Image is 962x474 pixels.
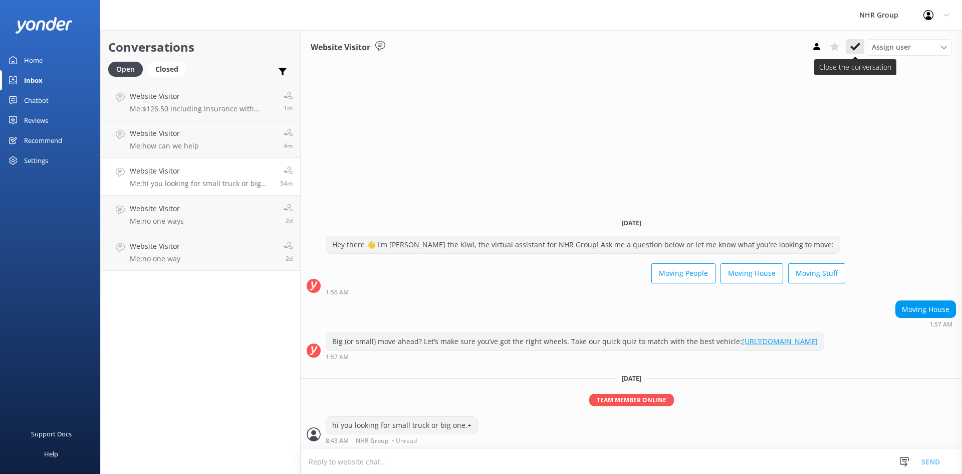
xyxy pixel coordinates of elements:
[326,236,840,253] div: Hey there 👋 I'm [PERSON_NAME] the Kiwi, the virtual assistant for NHR Group! Ask me a question be...
[130,203,184,214] h4: Website Visitor
[101,120,300,158] a: Website VisitorMe:how can we help4m
[929,322,952,328] strong: 1:57 AM
[720,263,783,283] button: Moving House
[311,41,370,54] h3: Website Visitor
[326,288,845,295] div: Sep 14 2025 01:56am (UTC +12:00) Pacific/Auckland
[130,217,184,226] p: Me: no one ways
[286,254,293,263] span: Sep 12 2025 10:43am (UTC +12:00) Pacific/Auckland
[44,444,58,464] div: Help
[24,110,48,130] div: Reviews
[326,353,824,360] div: Sep 14 2025 01:57am (UTC +12:00) Pacific/Auckland
[24,130,62,150] div: Recommend
[24,150,48,171] div: Settings
[896,301,955,318] div: Moving House
[15,17,73,34] img: yonder-white-logo.png
[326,354,349,360] strong: 1:57 AM
[24,90,49,110] div: Chatbot
[616,219,647,227] span: [DATE]
[130,241,180,252] h4: Website Visitor
[326,417,477,434] div: hi you looking for small truck or big one.+
[24,70,43,90] div: Inbox
[101,83,300,120] a: Website VisitorMe:$126.50 including insurance with standard excess $3000 + unlimited kms and GST1m
[108,62,143,77] div: Open
[284,141,293,150] span: Sep 15 2025 09:34am (UTC +12:00) Pacific/Auckland
[788,263,845,283] button: Moving Stuff
[286,217,293,225] span: Sep 12 2025 10:44am (UTC +12:00) Pacific/Auckland
[392,438,417,444] span: • Unread
[742,337,818,346] a: [URL][DOMAIN_NAME]
[24,50,43,70] div: Home
[130,166,273,177] h4: Website Visitor
[326,438,349,444] strong: 8:43 AM
[872,42,911,53] span: Assign user
[101,158,300,196] a: Website VisitorMe:hi you looking for small truck or big one.+54m
[284,104,293,112] span: Sep 15 2025 09:36am (UTC +12:00) Pacific/Auckland
[130,141,199,150] p: Me: how can we help
[895,321,956,328] div: Sep 14 2025 01:57am (UTC +12:00) Pacific/Auckland
[130,104,276,113] p: Me: $126.50 including insurance with standard excess $3000 + unlimited kms and GST
[589,394,674,406] span: Team member online
[31,424,72,444] div: Support Docs
[101,233,300,271] a: Website VisitorMe:no one way2d
[108,38,293,57] h2: Conversations
[616,374,647,383] span: [DATE]
[108,63,148,74] a: Open
[130,128,199,139] h4: Website Visitor
[651,263,715,283] button: Moving People
[148,63,191,74] a: Closed
[867,39,952,55] div: Assign User
[326,289,349,295] strong: 1:56 AM
[326,333,824,350] div: Big (or small) move ahead? Let’s make sure you’ve got the right wheels. Take our quick quiz to ma...
[130,91,276,102] h4: Website Visitor
[326,437,478,444] div: Sep 15 2025 08:43am (UTC +12:00) Pacific/Auckland
[148,62,186,77] div: Closed
[280,179,293,188] span: Sep 15 2025 08:43am (UTC +12:00) Pacific/Auckland
[356,438,388,444] span: NHR Group
[101,196,300,233] a: Website VisitorMe:no one ways2d
[130,254,180,263] p: Me: no one way
[130,179,273,188] p: Me: hi you looking for small truck or big one.+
